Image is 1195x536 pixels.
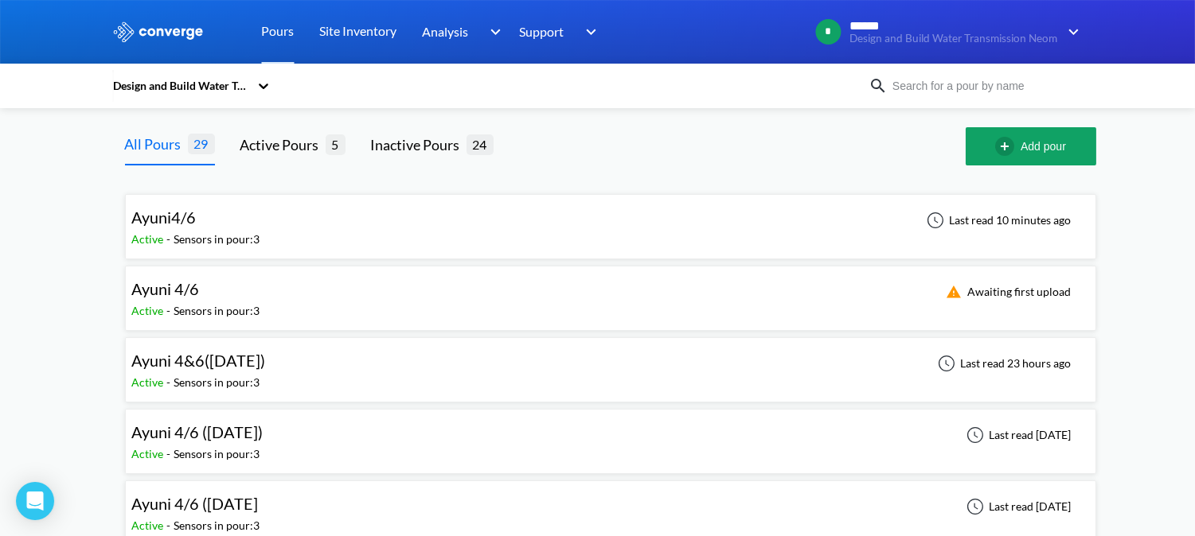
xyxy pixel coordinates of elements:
[125,499,1096,512] a: Ayuni 4/6 ([DATE]Active-Sensors in pour:3Last read [DATE]
[132,447,167,460] span: Active
[240,134,326,156] div: Active Pours
[132,422,264,441] span: Ayuni 4/6 ([DATE])
[16,482,54,520] div: Open Intercom Messenger
[995,137,1021,156] img: add-circle-outline.svg
[125,355,1096,369] a: Ayuni 4&6([DATE])Active-Sensors in pour:3Last read 23 hours ago
[132,232,167,246] span: Active
[132,375,167,389] span: Active
[112,21,205,42] img: logo_ewhite.svg
[174,374,260,391] div: Sensors in pour: 3
[423,21,469,41] span: Analysis
[850,33,1058,45] span: Design and Build Water Transmission Neom
[1058,22,1084,41] img: downArrow.svg
[167,447,174,460] span: -
[132,351,266,370] span: Ayuni 4&6([DATE])
[174,302,260,320] div: Sensors in pour: 3
[174,231,260,248] div: Sensors in pour: 3
[125,133,188,155] div: All Pours
[112,77,249,95] div: Design and Build Water Transmission Neom
[125,284,1096,297] a: Ayuni 4/6Active-Sensors in pour:3Awaiting first upload
[929,354,1076,373] div: Last read 23 hours ago
[371,134,467,156] div: Inactive Pours
[869,76,888,95] img: icon-search.svg
[467,134,494,154] span: 24
[167,304,174,317] span: -
[520,21,564,41] span: Support
[132,208,197,227] span: Ayuni4/6
[132,494,259,513] span: Ayuni 4/6 ([DATE]
[174,445,260,463] div: Sensors in pour: 3
[188,134,215,153] span: 29
[918,211,1076,230] div: Last read 10 minutes ago
[326,134,346,154] span: 5
[958,425,1076,445] div: Last read [DATE]
[125,212,1096,226] a: Ayuni4/6Active-Sensors in pour:3Last read 10 minutes ago
[966,127,1096,165] button: Add pour
[132,519,167,532] span: Active
[479,22,505,41] img: downArrow.svg
[888,77,1080,95] input: Search for a pour by name
[576,22,601,41] img: downArrow.svg
[958,497,1076,516] div: Last read [DATE]
[167,232,174,246] span: -
[132,304,167,317] span: Active
[174,517,260,534] div: Sensors in pour: 3
[936,282,1076,301] div: Awaiting first upload
[125,427,1096,441] a: Ayuni 4/6 ([DATE])Active-Sensors in pour:3Last read [DATE]
[167,375,174,389] span: -
[132,279,200,298] span: Ayuni 4/6
[167,519,174,532] span: -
